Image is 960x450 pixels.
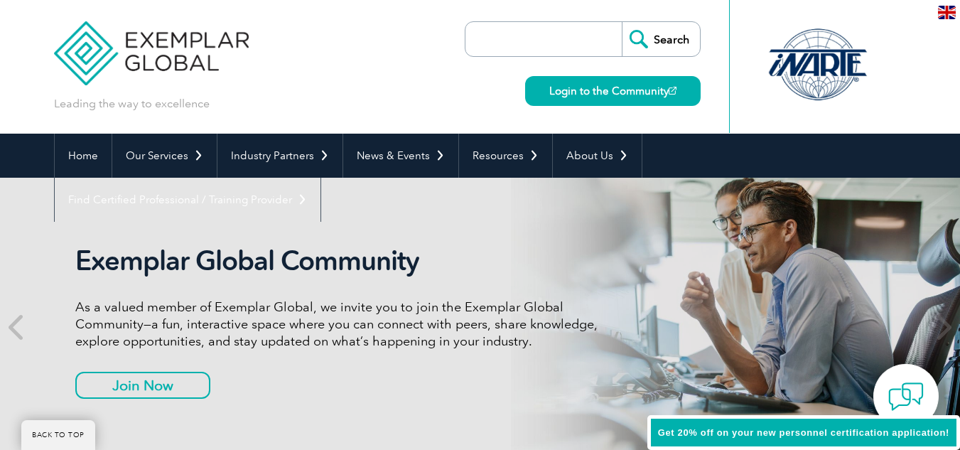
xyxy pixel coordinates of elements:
a: Resources [459,134,552,178]
a: Our Services [112,134,217,178]
h2: Exemplar Global Community [75,245,608,277]
p: Leading the way to excellence [54,96,210,112]
a: News & Events [343,134,458,178]
p: As a valued member of Exemplar Global, we invite you to join the Exemplar Global Community—a fun,... [75,299,608,350]
img: en [938,6,956,19]
a: Find Certified Professional / Training Provider [55,178,320,222]
a: Login to the Community [525,76,701,106]
a: Join Now [75,372,210,399]
a: Industry Partners [217,134,343,178]
a: BACK TO TOP [21,420,95,450]
img: open_square.png [669,87,676,95]
input: Search [622,22,700,56]
a: Home [55,134,112,178]
img: contact-chat.png [888,379,924,414]
a: About Us [553,134,642,178]
span: Get 20% off on your new personnel certification application! [658,427,949,438]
